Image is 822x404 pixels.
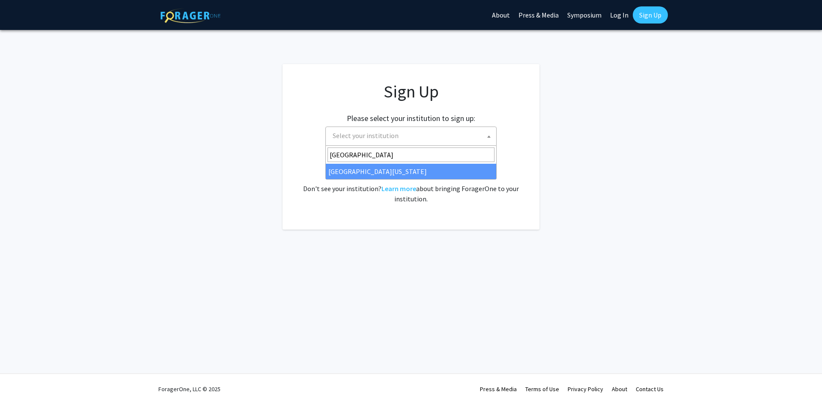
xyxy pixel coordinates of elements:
[525,385,559,393] a: Terms of Use
[300,163,522,204] div: Already have an account? . Don't see your institution? about bringing ForagerOne to your institut...
[326,164,496,179] li: [GEOGRAPHIC_DATA][US_STATE]
[158,374,220,404] div: ForagerOne, LLC © 2025
[161,8,220,23] img: ForagerOne Logo
[6,366,36,398] iframe: Chat
[329,127,496,144] span: Select your institution
[300,81,522,102] h1: Sign Up
[633,6,668,24] a: Sign Up
[333,131,399,140] span: Select your institution
[381,184,416,193] a: Learn more about bringing ForagerOne to your institution
[347,114,475,123] h2: Please select your institution to sign up:
[568,385,603,393] a: Privacy Policy
[328,147,494,162] input: Search
[636,385,664,393] a: Contact Us
[325,127,497,146] span: Select your institution
[612,385,627,393] a: About
[480,385,517,393] a: Press & Media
